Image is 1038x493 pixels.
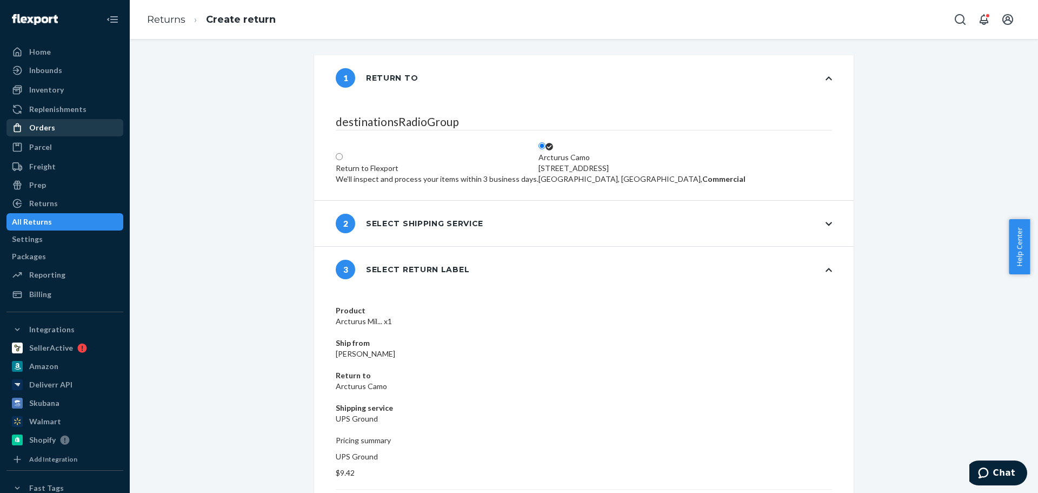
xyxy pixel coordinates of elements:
[29,198,58,209] div: Returns
[29,47,51,57] div: Home
[12,216,52,227] div: All Returns
[1009,219,1030,274] button: Help Center
[336,468,832,478] p: $9.42
[336,68,418,88] div: Return to
[6,248,123,265] a: Packages
[206,14,276,25] a: Create return
[336,316,832,327] dd: Arcturus Mil... x1
[6,81,123,98] a: Inventory
[702,174,746,183] strong: Commercial
[6,43,123,61] a: Home
[336,403,832,413] dt: Shipping service
[6,231,123,248] a: Settings
[29,416,61,427] div: Walmart
[336,68,355,88] span: 1
[6,213,123,231] a: All Returns
[29,398,59,409] div: Skubana
[336,435,832,446] p: Pricing summary
[336,153,343,160] input: Return to FlexportWe'll inspect and process your items within 3 business days.
[336,163,538,174] div: Return to Flexport
[6,321,123,338] button: Integrations
[29,343,73,353] div: SellerActive
[6,158,123,175] a: Freight
[336,174,538,185] div: We'll inspect and process your items within 3 business days.
[29,161,56,172] div: Freight
[29,269,65,280] div: Reporting
[29,455,77,464] div: Add Integration
[29,324,75,335] div: Integrations
[949,9,971,30] button: Open Search Box
[997,9,1019,30] button: Open account menu
[973,9,995,30] button: Open notifications
[538,152,746,163] div: Arcturus Camo
[6,266,123,284] a: Reporting
[6,286,123,303] a: Billing
[29,84,64,95] div: Inventory
[6,62,123,79] a: Inbounds
[138,4,284,36] ol: breadcrumbs
[147,14,185,25] a: Returns
[538,174,746,185] div: [GEOGRAPHIC_DATA], [GEOGRAPHIC_DATA],
[29,122,55,133] div: Orders
[336,349,832,359] dd: [PERSON_NAME]
[538,142,545,149] input: Arcturus Camo[STREET_ADDRESS][GEOGRAPHIC_DATA], [GEOGRAPHIC_DATA],Commercial
[336,451,832,462] p: UPS Ground
[6,395,123,412] a: Skubana
[6,358,123,375] a: Amazon
[6,101,123,118] a: Replenishments
[29,361,58,372] div: Amazon
[12,234,43,245] div: Settings
[6,431,123,449] a: Shopify
[6,413,123,430] a: Walmart
[969,461,1027,488] iframe: Opens a widget where you can chat to one of our agents
[29,104,86,115] div: Replenishments
[6,376,123,393] a: Deliverr API
[6,195,123,212] a: Returns
[336,260,355,279] span: 3
[6,119,123,136] a: Orders
[336,260,469,279] div: Select return label
[336,370,832,381] dt: Return to
[29,180,46,190] div: Prep
[29,142,52,153] div: Parcel
[336,338,832,349] dt: Ship from
[6,176,123,194] a: Prep
[336,214,355,233] span: 2
[29,379,72,390] div: Deliverr API
[12,251,46,262] div: Packages
[29,289,51,300] div: Billing
[336,214,483,233] div: Select shipping service
[336,305,832,316] dt: Product
[102,9,123,30] button: Close Navigation
[538,163,746,174] div: [STREET_ADDRESS]
[336,381,832,392] dd: Arcturus Camo
[336,413,832,424] dd: UPS Ground
[6,339,123,357] a: SellerActive
[29,435,56,445] div: Shopify
[12,14,58,25] img: Flexport logo
[6,139,123,156] a: Parcel
[29,65,62,76] div: Inbounds
[336,114,832,130] legend: destinationsRadioGroup
[6,453,123,466] a: Add Integration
